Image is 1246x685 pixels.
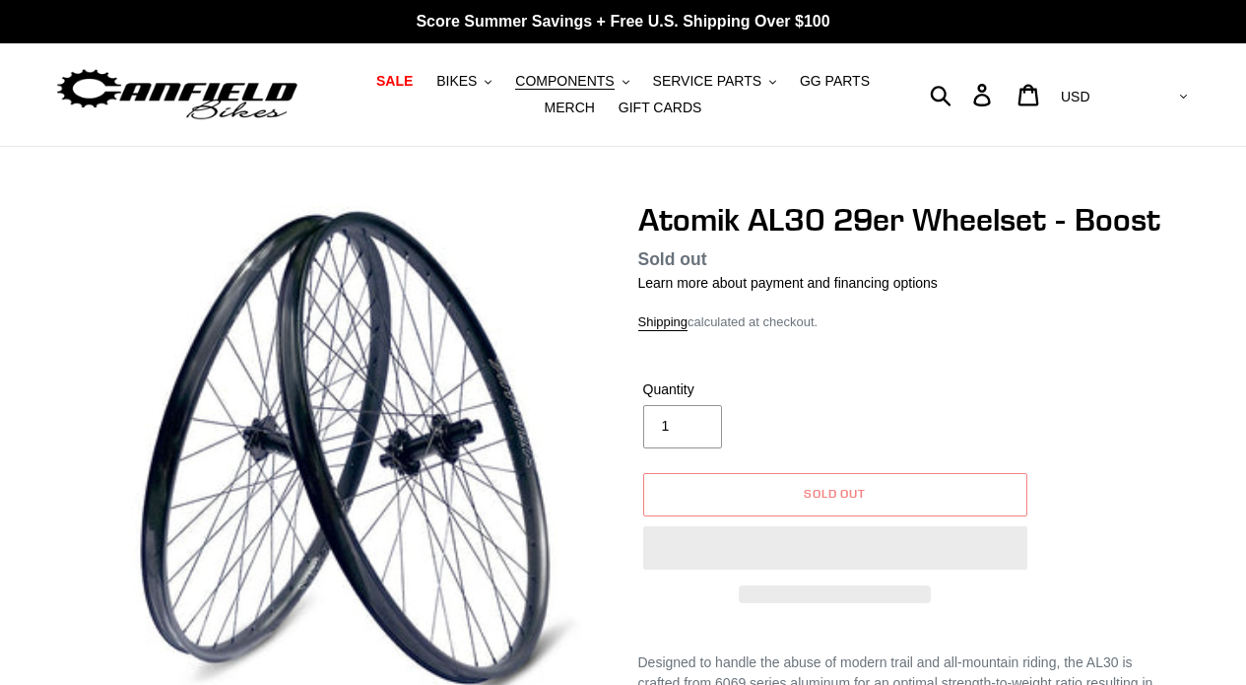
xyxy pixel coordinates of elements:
a: MERCH [535,95,605,121]
button: SERVICE PARTS [643,68,786,95]
span: MERCH [545,100,595,116]
a: GG PARTS [790,68,880,95]
label: Quantity [643,379,830,400]
button: Sold out [643,473,1027,516]
button: BIKES [426,68,501,95]
span: COMPONENTS [515,73,614,90]
a: Shipping [638,314,689,331]
span: BIKES [436,73,477,90]
img: Canfield Bikes [54,64,300,126]
span: Sold out [638,249,707,269]
span: SALE [376,73,413,90]
span: SERVICE PARTS [653,73,761,90]
span: GG PARTS [800,73,870,90]
a: Learn more about payment and financing options [638,275,938,291]
span: GIFT CARDS [619,100,702,116]
span: Sold out [804,486,867,501]
div: calculated at checkout. [638,312,1160,332]
h1: Atomik AL30 29er Wheelset - Boost [638,201,1160,239]
a: SALE [366,68,423,95]
a: GIFT CARDS [609,95,712,121]
button: COMPONENTS [505,68,638,95]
